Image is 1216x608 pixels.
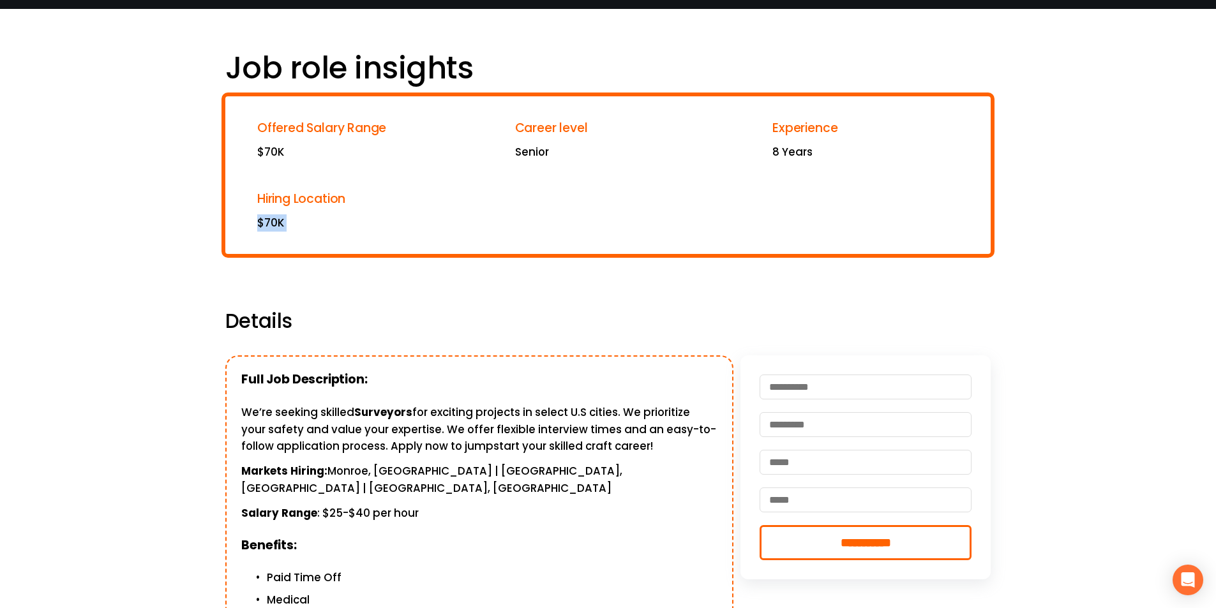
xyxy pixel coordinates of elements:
[354,404,412,420] strong: Surveyors
[241,404,717,456] p: We’re seeking skilled for exciting projects in select U.S cities. We prioritize your safety and v...
[257,214,444,232] p: $70K
[515,119,588,137] span: Career level
[225,49,508,87] h1: Job role insights
[257,119,386,137] span: Offered Salary Range
[1173,565,1203,595] div: Open Intercom Messenger
[515,144,702,161] p: Senior
[241,371,367,388] strong: Full Job Description:
[257,144,444,161] p: $70K
[772,144,959,161] p: 8 Years
[257,190,345,207] span: Hiring Location
[241,463,327,478] strong: Markets Hiring:
[241,537,296,554] strong: Benefits:
[241,463,717,497] p: Monroe, [GEOGRAPHIC_DATA] | [GEOGRAPHIC_DATA], [GEOGRAPHIC_DATA] | [GEOGRAPHIC_DATA], [GEOGRAPHIC...
[772,119,837,137] span: Experience
[267,569,717,586] p: Paid Time Off
[225,308,412,334] h2: Details
[241,505,317,521] strong: Salary Range
[241,505,717,522] p: : $25-$40 per hour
